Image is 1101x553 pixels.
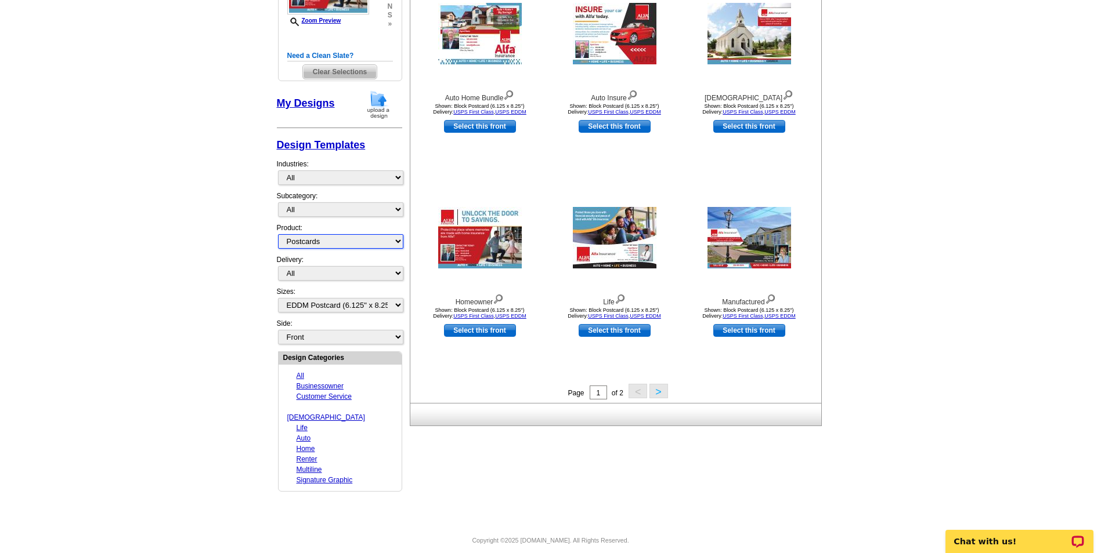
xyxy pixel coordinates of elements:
div: Manufactured [685,292,813,307]
img: Church [707,3,791,64]
a: use this design [579,324,651,337]
a: Zoom Preview [287,17,341,24]
a: Renter [297,455,317,463]
div: Shown: Block Postcard (6.125 x 8.25") Delivery: , [416,103,544,115]
div: Auto Insure [551,88,678,103]
img: view design details [782,88,793,100]
div: Side: [277,318,402,345]
img: Homeowner [438,207,522,268]
div: Design Categories [279,352,402,363]
span: Clear Selections [303,65,377,79]
img: view design details [765,292,776,304]
button: < [629,384,647,398]
a: Customer Service [297,392,352,401]
a: USPS First Class [588,109,629,115]
div: [DEMOGRAPHIC_DATA] [685,88,813,103]
a: USPS EDDM [630,109,661,115]
div: Auto Home Bundle [416,88,544,103]
a: USPS EDDM [630,313,661,319]
span: Page [568,389,584,397]
img: view design details [615,292,626,304]
a: use this design [713,120,785,133]
div: Shown: Block Postcard (6.125 x 8.25") Delivery: , [551,103,678,115]
a: USPS First Class [453,313,494,319]
span: » [387,20,392,28]
a: USPS First Class [588,313,629,319]
iframe: LiveChat chat widget [938,516,1101,553]
a: [DEMOGRAPHIC_DATA] [287,413,365,421]
a: Home [297,445,315,453]
a: use this design [444,324,516,337]
a: use this design [579,120,651,133]
a: USPS First Class [453,109,494,115]
img: upload-design [363,90,394,119]
div: Shown: Block Postcard (6.125 x 8.25") Delivery: , [416,307,544,319]
img: view design details [627,88,638,100]
div: Delivery: [277,254,402,286]
a: USPS EDDM [764,313,796,319]
div: Shown: Block Postcard (6.125 x 8.25") Delivery: , [685,103,813,115]
div: Shown: Block Postcard (6.125 x 8.25") Delivery: , [551,307,678,319]
a: All [297,372,304,380]
img: Auto Insure [573,3,656,64]
div: Sizes: [277,286,402,318]
a: use this design [713,324,785,337]
h5: Need a Clean Slate? [287,50,393,61]
img: Life [573,207,656,268]
img: view design details [503,88,514,100]
a: USPS First Class [723,313,763,319]
img: Manufactured [707,207,791,268]
img: view design details [493,292,504,304]
a: Businessowner [297,382,344,390]
a: USPS First Class [723,109,763,115]
a: use this design [444,120,516,133]
img: Auto Home Bundle [438,3,522,64]
div: Subcategory: [277,191,402,223]
span: of 2 [612,389,623,397]
div: Life [551,292,678,307]
a: My Designs [277,97,335,109]
span: n [387,2,392,11]
div: Product: [277,223,402,254]
div: Industries: [277,153,402,191]
a: USPS EDDM [495,313,526,319]
a: Design Templates [277,139,366,151]
span: s [387,11,392,20]
button: > [649,384,668,398]
a: USPS EDDM [495,109,526,115]
a: Auto [297,434,311,442]
a: Signature Graphic [297,476,353,484]
div: Homeowner [416,292,544,307]
div: Shown: Block Postcard (6.125 x 8.25") Delivery: , [685,307,813,319]
a: Multiline [297,465,322,474]
a: Life [297,424,308,432]
a: USPS EDDM [764,109,796,115]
